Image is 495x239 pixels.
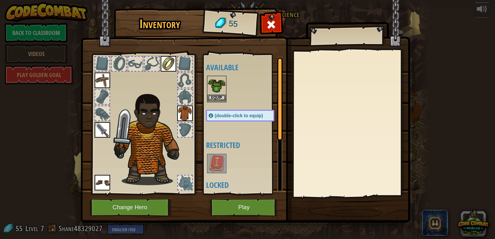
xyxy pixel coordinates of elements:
[208,95,226,101] button: Equip
[161,56,176,72] img: portrait.png
[208,154,226,173] img: portrait.png
[228,18,238,30] span: 55
[95,122,110,138] img: portrait.png
[210,199,278,216] button: Play
[215,113,263,118] span: (double-click to equip)
[111,90,191,185] img: Gordon_Stalwart_Hair.png
[206,141,287,149] h4: Restricted
[206,181,287,189] h4: Locked
[177,106,193,121] img: portrait.png
[95,175,110,190] img: portrait.png
[95,73,110,88] img: portrait.png
[208,76,226,95] img: portrait.png
[90,199,172,216] button: Change Hero
[119,17,201,31] h1: Inventory
[206,63,287,72] h4: Available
